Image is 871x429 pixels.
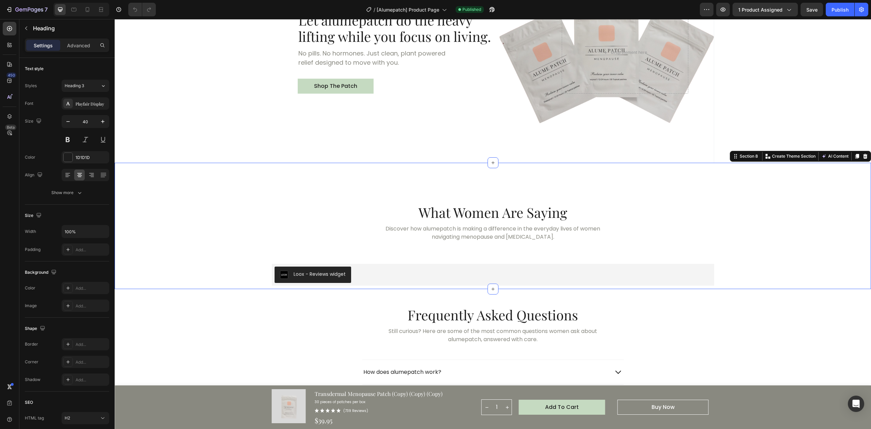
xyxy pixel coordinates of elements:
[3,3,51,16] button: 7
[270,206,486,222] p: Discover how alumepatch is making a difference in the everyday lives of women navigating menopaus...
[25,100,33,107] div: Font
[199,370,340,380] h1: Transdermal Menopause Patch (Copy) (Copy) (Copy)
[76,155,108,161] div: 1D1D1D
[76,377,108,383] div: Add...
[5,125,16,130] div: Beta
[76,359,108,365] div: Add...
[25,117,43,126] div: Size
[76,285,108,291] div: Add...
[62,225,109,238] input: Auto
[25,187,109,199] button: Show more
[25,83,37,89] div: Styles
[6,73,16,78] div: 450
[25,211,43,220] div: Size
[25,341,38,347] div: Border
[25,359,38,365] div: Corner
[806,7,818,13] span: Save
[8,287,748,305] h2: Frequently Asked Questions
[249,349,327,357] p: How does alumepatch work?
[45,5,48,14] p: 7
[738,6,783,13] span: 1 product assigned
[8,185,748,202] h2: What Women Are Saying
[62,80,109,92] button: Heading 3
[25,303,37,309] div: Image
[270,308,486,324] p: Still curious? Here are some of the most common questions women ask about alumepatch, answered wi...
[832,6,849,13] div: Publish
[705,133,735,141] button: AI Content
[388,381,398,396] button: increment
[25,415,44,421] div: HTML tag
[496,31,532,36] div: Drop element here
[62,412,109,424] button: H2
[160,248,236,264] button: Loox - Reviews widget
[733,3,798,16] button: 1 product assigned
[184,30,338,48] p: No pills. No hormones. Just clean, plant powered relief designed to move with you.
[25,324,47,333] div: Shape
[826,3,854,16] button: Publish
[25,228,36,235] div: Width
[657,134,701,140] p: Create Theme Section
[199,63,243,71] p: Shop the patch
[367,381,377,396] button: decrement
[537,384,560,392] div: Buy now
[76,341,108,348] div: Add...
[25,377,40,383] div: Shadow
[624,134,645,140] div: Section 8
[377,381,388,396] input: quantity
[165,252,174,260] img: loox.png
[115,19,871,429] iframe: Design area
[179,252,231,259] div: Loox - Reviews widget
[33,24,106,32] p: Heading
[65,83,84,89] span: Heading 3
[25,66,44,72] div: Text style
[25,285,35,291] div: Color
[503,381,594,396] button: Buy now
[183,60,259,75] a: Shop the patch
[229,389,253,394] p: (739 Reviews)
[76,247,108,253] div: Add...
[200,380,339,385] p: 30 pieces of patches per box
[404,381,491,396] button: Add to cart
[128,3,156,16] div: Undo/Redo
[377,6,439,13] span: [Alumepatch] Product Page
[462,6,481,13] span: Published
[25,171,44,180] div: Align
[25,154,35,160] div: Color
[34,42,53,49] p: Settings
[51,189,83,196] div: Show more
[430,384,464,392] div: Add to cart
[374,6,375,13] span: /
[65,415,70,420] span: H2
[76,303,108,309] div: Add...
[76,101,108,107] div: Playfair Display
[25,399,33,406] div: SEO
[25,268,58,277] div: Background
[67,42,90,49] p: Advanced
[199,396,340,406] div: $39.95
[25,247,40,253] div: Padding
[848,396,864,412] div: Open Intercom Messenger
[801,3,823,16] button: Save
